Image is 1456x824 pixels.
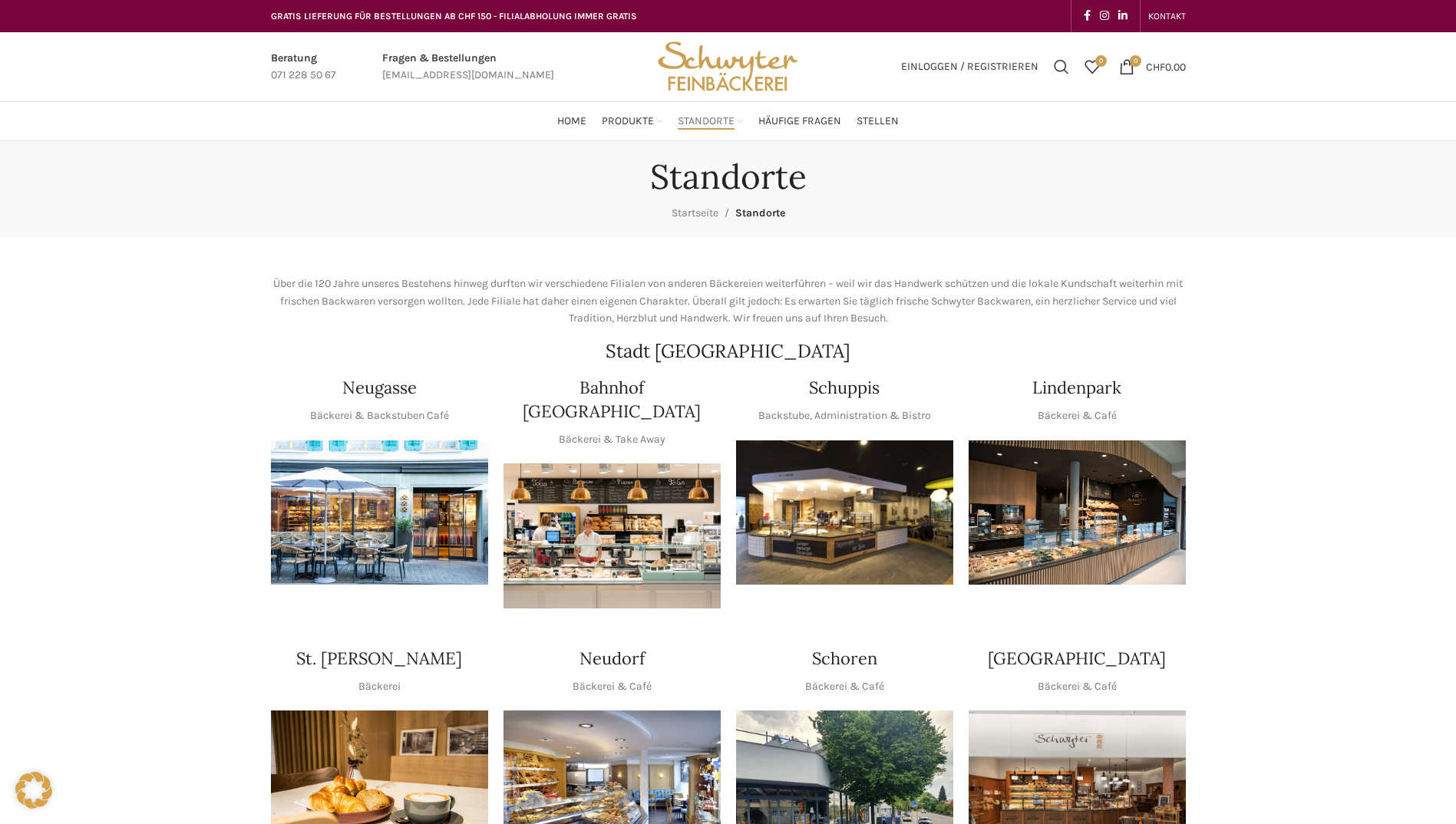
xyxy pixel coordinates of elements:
[1148,1,1186,31] a: KONTAKT
[602,106,662,137] a: Produkte
[1114,5,1132,27] a: Linkedin social link
[1032,376,1121,400] h4: Lindenpark
[857,114,899,129] span: Stellen
[805,678,884,695] p: Bäckerei & Café
[652,32,803,101] img: Bäckerei Schwyter
[557,106,586,137] a: Home
[652,59,803,72] a: Site logo
[1038,407,1117,424] p: Bäckerei & Café
[812,647,877,671] h4: Schoren
[678,106,743,137] a: Standorte
[1038,678,1117,695] p: Bäckerei & Café
[650,157,807,197] h1: Standorte
[736,440,953,585] div: 1 / 1
[758,106,841,137] a: Häufige Fragen
[857,106,899,137] a: Stellen
[735,206,785,219] span: Standorte
[342,376,417,400] h4: Neugasse
[271,275,1186,327] p: Über die 120 Jahre unseres Bestehens hinweg durften wir verschiedene Filialen von anderen Bäckere...
[988,647,1166,671] h4: [GEOGRAPHIC_DATA]
[382,50,554,84] a: Infobox link
[1095,55,1107,67] span: 0
[503,463,721,608] div: 1 / 1
[271,440,488,585] img: Neugasse
[1095,5,1114,27] a: Instagram social link
[893,51,1046,82] a: Einloggen / Registrieren
[1146,60,1165,73] span: CHF
[1146,60,1186,73] bdi: 0.00
[1130,55,1141,67] span: 0
[1077,51,1108,82] a: 0
[559,431,665,448] p: Bäckerei & Take Away
[503,463,721,608] img: Bahnhof St. Gallen
[672,206,718,219] a: Startseite
[271,50,336,84] a: Infobox link
[809,376,880,400] h4: Schuppis
[579,647,645,671] h4: Neudorf
[296,647,462,671] h4: St. [PERSON_NAME]
[573,678,652,695] p: Bäckerei & Café
[1111,51,1194,82] a: 0 CHF0.00
[758,114,841,129] span: Häufige Fragen
[271,11,637,21] span: GRATIS LIEFERUNG FÜR BESTELLUNGEN AB CHF 150 - FILIALABHOLUNG IMMER GRATIS
[969,440,1186,585] img: 017-e1571925257345
[1148,11,1186,21] span: KONTAKT
[271,440,488,585] div: 1 / 1
[969,440,1186,585] div: 1 / 1
[1141,1,1194,31] div: Secondary navigation
[736,440,953,585] img: 150130-Schwyter-013
[271,342,1186,361] h2: Stadt [GEOGRAPHIC_DATA]
[358,678,401,695] p: Bäckerei
[1046,51,1077,82] a: Suchen
[263,106,1194,137] div: Main navigation
[310,407,449,424] p: Bäckerei & Backstuben Café
[557,114,586,129] span: Home
[901,61,1038,72] span: Einloggen / Registrieren
[758,407,931,424] p: Backstube, Administration & Bistro
[602,114,654,129] span: Produkte
[503,376,721,424] h4: Bahnhof [GEOGRAPHIC_DATA]
[1077,51,1108,82] div: Meine Wunschliste
[678,114,735,129] span: Standorte
[1079,5,1095,27] a: Facebook social link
